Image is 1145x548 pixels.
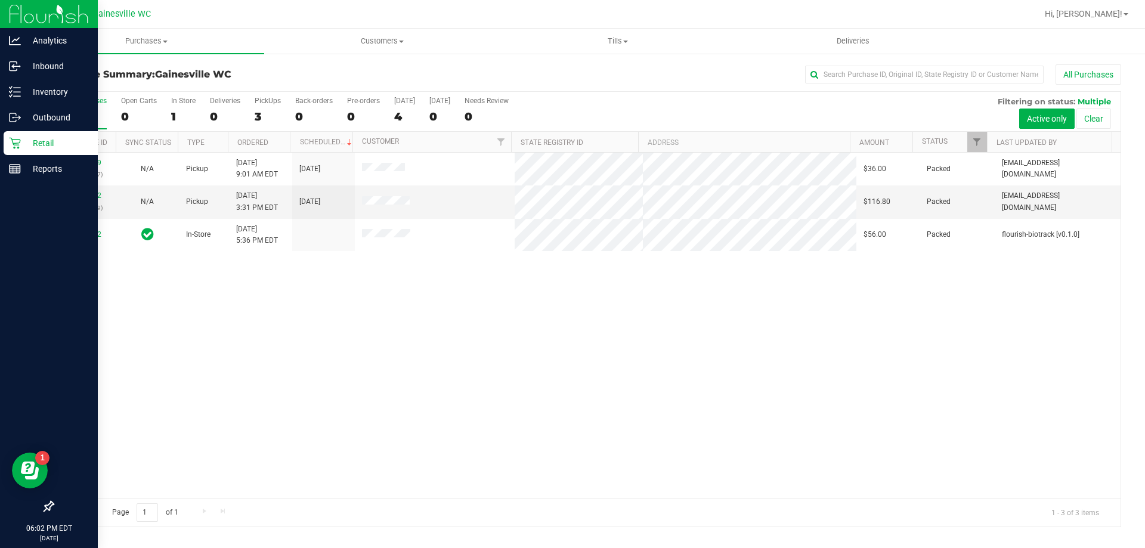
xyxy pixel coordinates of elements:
[21,136,92,150] p: Retail
[394,110,415,123] div: 4
[265,36,499,47] span: Customers
[121,97,157,105] div: Open Carts
[102,503,188,522] span: Page of 1
[141,197,154,206] span: Not Applicable
[137,503,158,522] input: 1
[864,196,890,208] span: $116.80
[805,66,1044,83] input: Search Purchase ID, Original ID, State Registry ID or Customer Name...
[300,138,354,146] a: Scheduled
[237,138,268,147] a: Ordered
[927,229,951,240] span: Packed
[186,163,208,175] span: Pickup
[68,191,101,200] a: 11818972
[236,224,278,246] span: [DATE] 5:36 PM EDT
[21,59,92,73] p: Inbound
[465,97,509,105] div: Needs Review
[500,36,735,47] span: Tills
[29,29,264,54] a: Purchases
[394,97,415,105] div: [DATE]
[1019,109,1075,129] button: Active only
[967,132,987,152] a: Filter
[927,196,951,208] span: Packed
[186,229,211,240] span: In-Store
[429,110,450,123] div: 0
[299,196,320,208] span: [DATE]
[1045,9,1122,18] span: Hi, [PERSON_NAME]!
[255,110,281,123] div: 3
[429,97,450,105] div: [DATE]
[21,85,92,99] p: Inventory
[12,453,48,488] iframe: Resource center
[264,29,500,54] a: Customers
[236,190,278,213] span: [DATE] 3:31 PM EDT
[362,137,399,145] a: Customer
[1002,157,1113,180] span: [EMAIL_ADDRESS][DOMAIN_NAME]
[1078,97,1111,106] span: Multiple
[821,36,886,47] span: Deliveries
[52,69,409,80] h3: Purchase Summary:
[998,97,1075,106] span: Filtering on status:
[295,97,333,105] div: Back-orders
[171,97,196,105] div: In Store
[92,9,151,19] span: Gainesville WC
[864,229,886,240] span: $56.00
[171,110,196,123] div: 1
[347,110,380,123] div: 0
[1042,503,1109,521] span: 1 - 3 of 3 items
[1002,190,1113,213] span: [EMAIL_ADDRESS][DOMAIN_NAME]
[927,163,951,175] span: Packed
[29,36,264,47] span: Purchases
[236,157,278,180] span: [DATE] 9:01 AM EDT
[859,138,889,147] a: Amount
[21,110,92,125] p: Outbound
[141,165,154,173] span: Not Applicable
[9,86,21,98] inline-svg: Inventory
[9,163,21,175] inline-svg: Reports
[922,137,948,145] a: Status
[35,451,49,465] iframe: Resource center unread badge
[1002,229,1079,240] span: flourish-biotrack [v0.1.0]
[68,159,101,167] a: 11816339
[997,138,1057,147] a: Last Updated By
[465,110,509,123] div: 0
[735,29,971,54] a: Deliveries
[155,69,231,80] span: Gainesville WC
[5,534,92,543] p: [DATE]
[521,138,583,147] a: State Registry ID
[9,112,21,123] inline-svg: Outbound
[255,97,281,105] div: PickUps
[121,110,157,123] div: 0
[125,138,171,147] a: Sync Status
[5,523,92,534] p: 06:02 PM EDT
[864,163,886,175] span: $36.00
[1076,109,1111,129] button: Clear
[9,60,21,72] inline-svg: Inbound
[1056,64,1121,85] button: All Purchases
[210,110,240,123] div: 0
[347,97,380,105] div: Pre-orders
[9,137,21,149] inline-svg: Retail
[141,196,154,208] button: N/A
[186,196,208,208] span: Pickup
[187,138,205,147] a: Type
[21,33,92,48] p: Analytics
[68,230,101,239] a: 11820052
[638,132,850,153] th: Address
[500,29,735,54] a: Tills
[21,162,92,176] p: Reports
[210,97,240,105] div: Deliveries
[141,163,154,175] button: N/A
[491,132,511,152] a: Filter
[299,163,320,175] span: [DATE]
[141,226,154,243] span: In Sync
[295,110,333,123] div: 0
[9,35,21,47] inline-svg: Analytics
